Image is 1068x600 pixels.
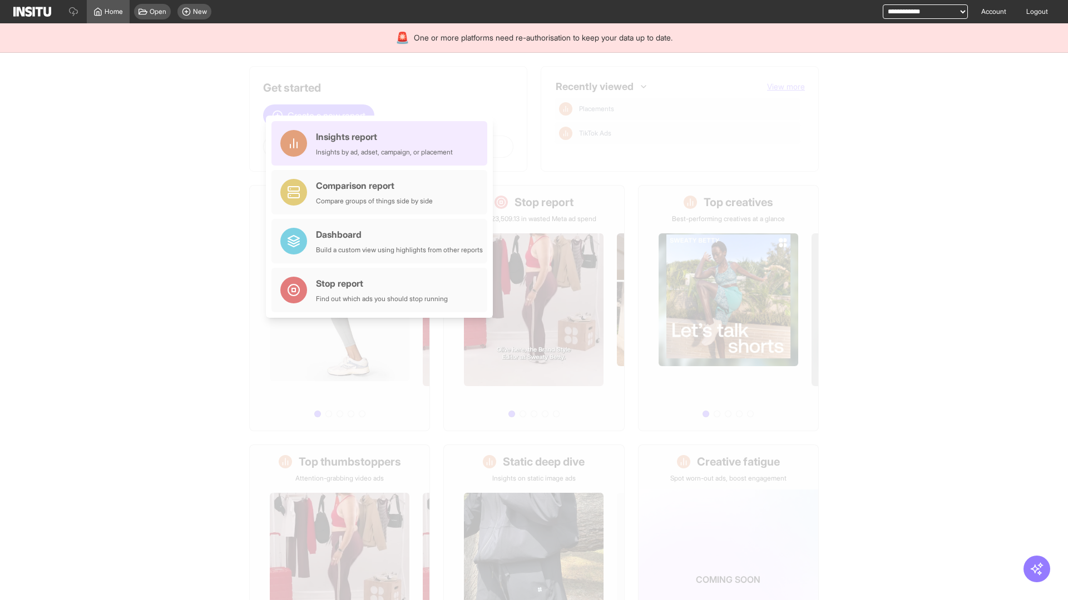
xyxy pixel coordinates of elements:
div: Insights report [316,130,453,143]
div: Stop report [316,277,448,290]
div: Comparison report [316,179,433,192]
span: New [193,7,207,16]
div: Dashboard [316,228,483,241]
img: Logo [13,7,51,17]
div: 🚨 [395,30,409,46]
div: Compare groups of things side by side [316,197,433,206]
div: Build a custom view using highlights from other reports [316,246,483,254]
span: One or more platforms need re-authorisation to keep your data up to date. [414,32,673,43]
span: Home [105,7,123,16]
span: Open [150,7,166,16]
div: Find out which ads you should stop running [316,294,448,303]
div: Insights by ad, adset, campaign, or placement [316,148,453,157]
